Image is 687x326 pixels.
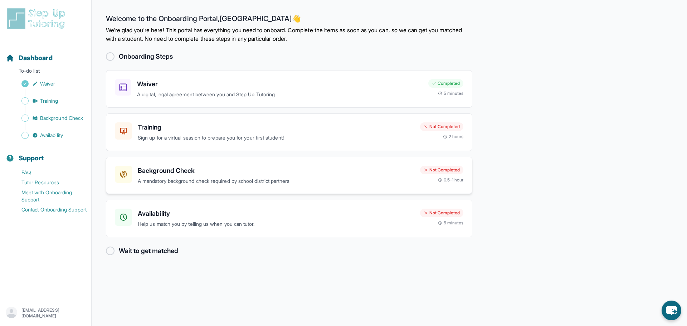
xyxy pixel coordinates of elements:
a: AvailabilityHelp us match you by telling us when you can tutor.Not Completed5 minutes [106,200,472,237]
div: Not Completed [420,166,463,174]
a: Background Check [6,113,91,123]
a: Tutor Resources [6,177,91,188]
p: A mandatory background check required by school district partners [138,177,414,185]
h2: Onboarding Steps [119,52,173,62]
a: Availability [6,130,91,140]
a: Contact Onboarding Support [6,205,91,215]
span: Background Check [40,115,83,122]
a: WaiverA digital, legal agreement between you and Step Up TutoringCompleted5 minutes [106,70,472,108]
p: A digital, legal agreement between you and Step Up Tutoring [137,91,423,99]
button: chat-button [662,301,681,320]
button: Support [3,142,88,166]
h2: Wait to get matched [119,246,178,256]
a: Dashboard [6,53,53,63]
a: Meet with Onboarding Support [6,188,91,205]
span: Waiver [40,80,55,87]
p: We're glad you're here! This portal has everything you need to onboard. Complete the items as soo... [106,26,472,43]
h2: Welcome to the Onboarding Portal, [GEOGRAPHIC_DATA] 👋 [106,14,472,26]
a: TrainingSign up for a virtual session to prepare you for your first student!Not Completed2 hours [106,113,472,151]
a: Training [6,96,91,106]
span: Availability [40,132,63,139]
div: Not Completed [420,122,463,131]
a: FAQ [6,167,91,177]
span: Training [40,97,58,104]
img: logo [6,7,69,30]
p: [EMAIL_ADDRESS][DOMAIN_NAME] [21,307,86,319]
div: Not Completed [420,209,463,217]
div: 5 minutes [438,91,463,96]
h3: Training [138,122,414,132]
a: Waiver [6,79,91,89]
div: 2 hours [443,134,464,140]
p: Sign up for a virtual session to prepare you for your first student! [138,134,414,142]
div: Completed [428,79,463,88]
span: Dashboard [19,53,53,63]
p: Help us match you by telling us when you can tutor. [138,220,414,228]
div: 5 minutes [438,220,463,226]
h3: Background Check [138,166,414,176]
h3: Availability [138,209,414,219]
button: [EMAIL_ADDRESS][DOMAIN_NAME] [6,307,86,320]
div: 0.5-1 hour [438,177,463,183]
span: Support [19,153,44,163]
p: To-do list [3,67,88,77]
button: Dashboard [3,42,88,66]
h3: Waiver [137,79,423,89]
a: Background CheckA mandatory background check required by school district partnersNot Completed0.5... [106,157,472,194]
